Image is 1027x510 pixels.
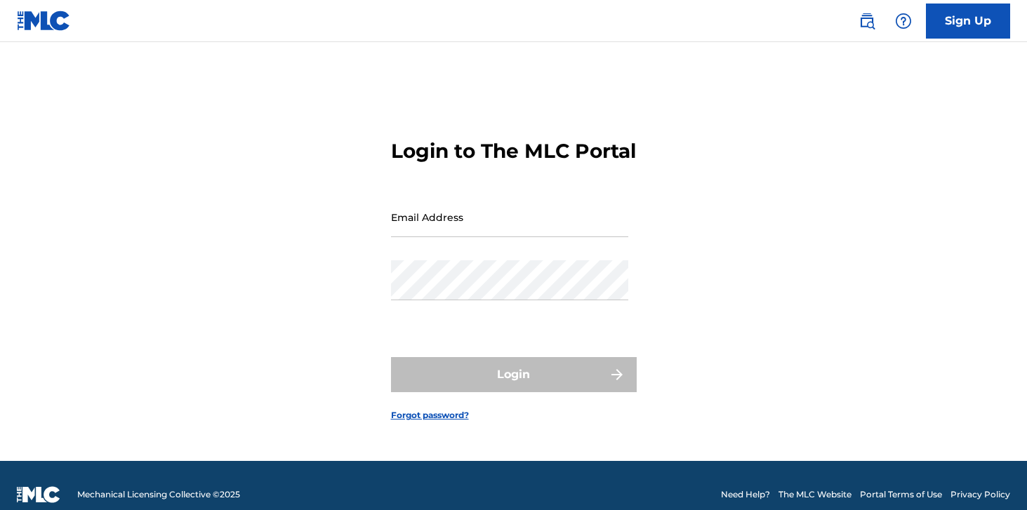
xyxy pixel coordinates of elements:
[17,11,71,31] img: MLC Logo
[926,4,1010,39] a: Sign Up
[860,488,942,501] a: Portal Terms of Use
[391,139,636,163] h3: Login to The MLC Portal
[853,7,881,35] a: Public Search
[859,13,875,29] img: search
[950,488,1010,501] a: Privacy Policy
[721,488,770,501] a: Need Help?
[17,486,60,503] img: logo
[77,488,240,501] span: Mechanical Licensing Collective © 2025
[391,409,469,422] a: Forgot password?
[889,7,917,35] div: Help
[895,13,912,29] img: help
[778,488,852,501] a: The MLC Website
